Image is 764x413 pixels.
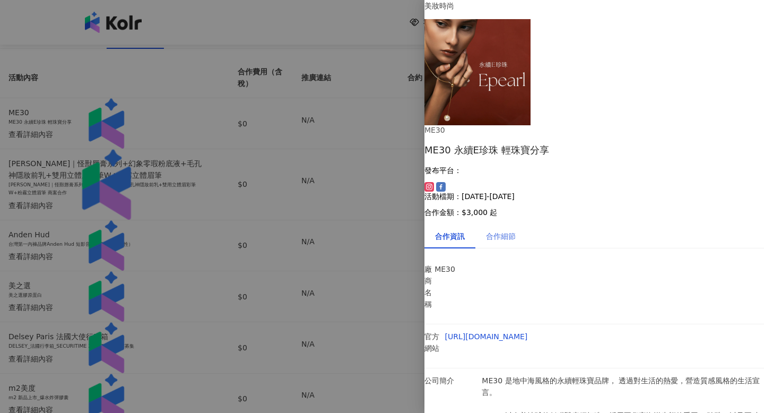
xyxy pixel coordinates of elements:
p: 公司簡介 [424,375,476,386]
p: ME30 [435,263,480,275]
p: 發布平台： [424,166,764,175]
p: 合作金額： $3,000 起 [424,208,764,217]
div: 合作細節 [486,230,516,242]
div: ME30 [424,125,594,136]
p: 廠商名稱 [424,263,429,310]
p: 活動檔期：[DATE]-[DATE] [424,192,764,201]
div: 合作資訊 [435,230,465,242]
div: ME30 永續E珍珠 輕珠寶分享 [424,143,764,157]
p: 官方網站 [424,331,440,354]
a: [URL][DOMAIN_NAME] [445,332,528,341]
img: ME30 永續E珍珠 系列輕珠寶 [424,19,531,125]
